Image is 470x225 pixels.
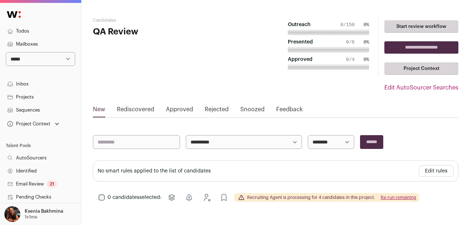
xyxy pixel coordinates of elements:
h2: Candidates [93,17,215,23]
button: Open dropdown [3,206,65,222]
a: Rediscovered [117,105,154,117]
a: Start review workflow [384,20,458,33]
div: Project Context [6,121,50,127]
img: Wellfound [3,7,25,22]
a: Edit AutoSourcer Searches [384,83,458,92]
button: Open dropdown [6,119,61,129]
span: 0 candidates [107,195,139,200]
img: 13968079-medium_jpg [4,206,20,222]
p: 1v1me [25,214,37,220]
span: Recruiting Agent is processing for 4 candidates in this project. [247,195,375,200]
button: Edit rules [419,165,454,177]
div: 21 [47,180,57,188]
span: selected: [107,194,162,201]
button: Reject [199,190,214,205]
a: Snoozed [240,105,265,117]
a: Project Context [384,62,458,75]
turbo-frame: No smart rules applied to the list of candidates [98,168,211,174]
button: Snooze [182,190,196,205]
button: Outreach 0/150 0% Presented 0/6 0% Approved 0/4 0% [279,17,378,76]
button: Move to project [164,190,179,205]
h1: QA Review [93,26,215,38]
button: Re-run remaining [381,195,416,200]
a: New [93,105,105,117]
a: Feedback [276,105,303,117]
a: Approved [166,105,193,117]
p: Ksenia Bakhmina [25,208,63,214]
a: Rejected [205,105,229,117]
button: Approve [217,190,231,205]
